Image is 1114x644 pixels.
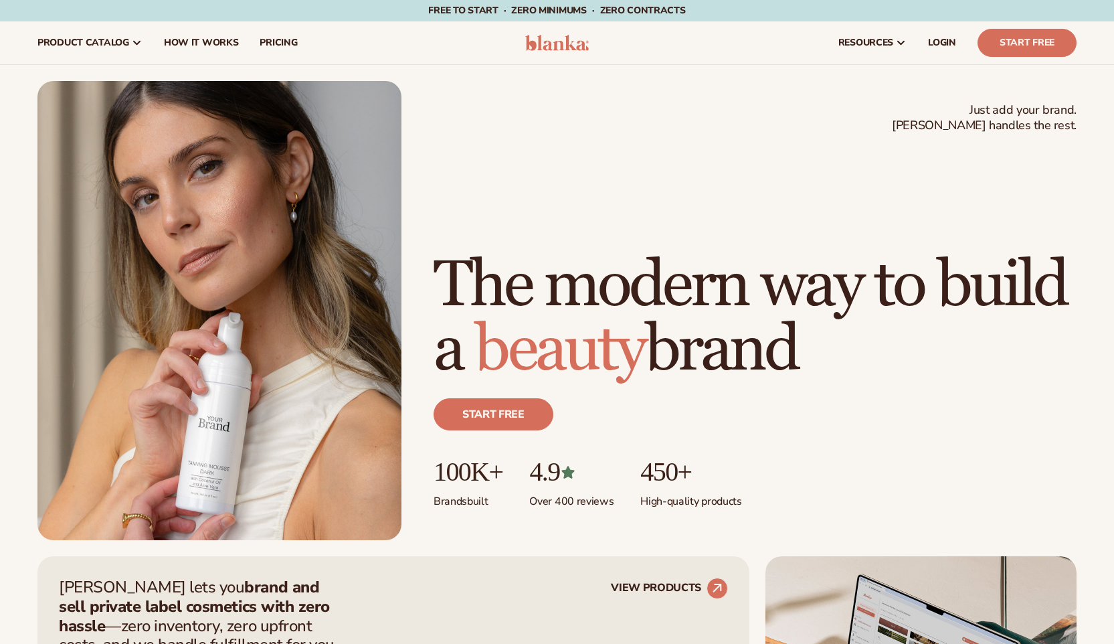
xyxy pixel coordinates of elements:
a: resources [828,21,917,64]
a: How It Works [153,21,250,64]
a: VIEW PRODUCTS [611,578,728,599]
p: 450+ [640,457,741,487]
span: product catalog [37,37,129,48]
span: pricing [260,37,297,48]
span: How It Works [164,37,239,48]
a: Start free [434,398,553,430]
h1: The modern way to build a brand [434,254,1077,382]
span: LOGIN [928,37,956,48]
a: pricing [249,21,308,64]
span: beauty [474,311,644,389]
p: 4.9 [529,457,614,487]
p: Brands built [434,487,502,509]
strong: brand and sell private label cosmetics with zero hassle [59,576,330,637]
span: resources [838,37,893,48]
a: product catalog [27,21,153,64]
a: LOGIN [917,21,967,64]
a: Start Free [978,29,1077,57]
span: Just add your brand. [PERSON_NAME] handles the rest. [892,102,1077,134]
p: High-quality products [640,487,741,509]
p: Over 400 reviews [529,487,614,509]
p: 100K+ [434,457,502,487]
img: logo [525,35,589,51]
img: Female holding tanning mousse. [37,81,401,540]
span: Free to start · ZERO minimums · ZERO contracts [428,4,685,17]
